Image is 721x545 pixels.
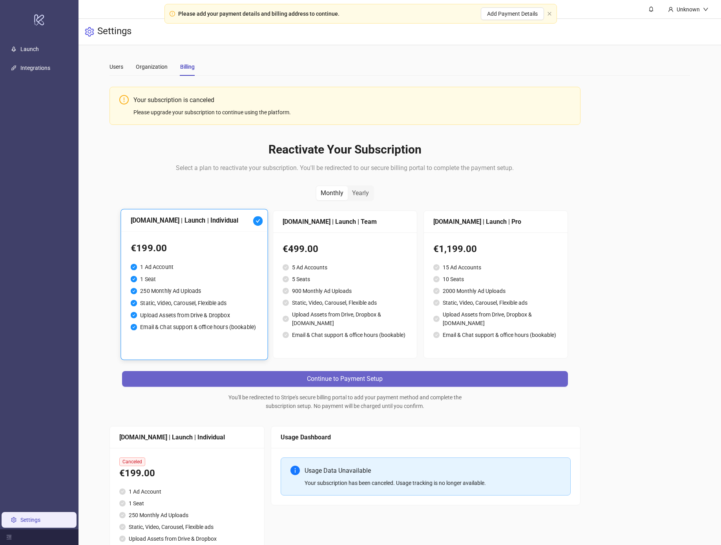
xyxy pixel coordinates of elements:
li: 2000 Monthly Ad Uploads [433,287,558,295]
div: Yearly [348,186,373,200]
div: You'll be redirected to Stripe's secure billing portal to add your payment method and complete th... [227,393,463,410]
span: check-circle [433,264,440,271]
span: check-circle [131,288,137,294]
div: €199.00 [131,241,258,256]
span: check-circle [253,216,263,226]
h2: Reactivate Your Subscription [122,142,568,157]
li: Upload Assets from Drive, Dropbox & [DOMAIN_NAME] [433,310,558,327]
li: Email & Chat support & office hours (bookable) [433,331,558,339]
span: Continue to Payment Setup [307,375,383,382]
div: [DOMAIN_NAME] | Launch | Individual [131,216,258,226]
li: 250 Monthly Ad Uploads [119,511,255,519]
div: Your subscription has been canceled. Usage tracking is no longer available. [305,479,561,487]
span: check-circle [283,332,289,338]
h3: Settings [97,25,131,38]
li: Upload Assets from Drive & Dropbox [131,311,258,319]
li: Email & Chat support & office hours (bookable) [131,323,258,331]
li: Upload Assets from Drive, Dropbox & [DOMAIN_NAME] [283,310,407,327]
div: €499.00 [283,242,407,257]
span: check-circle [119,536,126,542]
span: check-circle [283,276,289,282]
span: check-circle [283,264,289,271]
span: Select a plan to reactivate your subscription. You'll be redirected to our secure billing portal ... [176,164,514,172]
li: 1 Ad Account [131,263,258,271]
li: 1 Seat [119,499,255,508]
span: check-circle [433,316,440,322]
span: check-circle [131,312,137,318]
span: Add Payment Details [487,11,538,17]
li: 10 Seats [433,275,558,283]
div: Your subscription is canceled [133,95,571,105]
div: Please add your payment details and billing address to continue. [178,9,340,18]
span: setting [85,27,94,37]
li: Email & Chat support & office hours (bookable) [283,331,407,339]
span: bell [648,6,654,12]
span: check-circle [131,264,137,270]
li: 15 Ad Accounts [433,263,558,272]
li: 5 Ad Accounts [283,263,407,272]
li: Static, Video, Carousel, Flexible ads [433,298,558,307]
li: Upload Assets from Drive & Dropbox [119,534,255,543]
div: Please upgrade your subscription to continue using the platform. [133,108,571,117]
span: check-circle [119,500,126,507]
span: check-circle [433,300,440,306]
span: check-circle [283,288,289,294]
span: down [703,7,708,12]
div: Unknown [674,5,703,14]
span: check-circle [283,316,289,322]
a: Settings [20,517,40,523]
a: Launch [20,46,39,52]
span: check-circle [433,332,440,338]
div: Billing [180,62,195,71]
li: 900 Monthly Ad Uploads [283,287,407,295]
li: 5 Seats [283,275,407,283]
button: close [547,11,552,16]
div: Organization [136,62,168,71]
div: Usage Dashboard [281,432,571,442]
div: [DOMAIN_NAME] | Launch | Pro [433,217,558,227]
div: Usage Data Unavailable [305,466,561,476]
div: [DOMAIN_NAME] | Launch | Team [283,217,407,227]
span: info-circle [290,466,300,475]
span: exclamation-circle [170,11,175,16]
span: check-circle [433,276,440,282]
div: segmented control [316,185,374,201]
div: [DOMAIN_NAME] | Launch | Individual [119,432,255,442]
span: check-circle [283,300,289,306]
span: menu-fold [6,534,12,540]
span: user [668,7,674,12]
div: €1,199.00 [433,242,558,257]
div: Users [110,62,123,71]
span: check-circle [119,524,126,530]
li: Static, Video, Carousel, Flexible ads [119,523,255,531]
span: exclamation-circle [119,95,129,104]
button: Continue to Payment Setup [122,371,568,387]
span: check-circle [119,488,126,495]
span: check-circle [433,288,440,294]
span: check-circle [131,276,137,282]
li: 1 Seat [131,274,258,283]
span: Canceled [119,457,145,466]
span: check-circle [119,512,126,518]
span: check-circle [131,324,137,330]
li: 1 Ad Account [119,487,255,496]
li: Static, Video, Carousel, Flexible ads [131,299,258,307]
button: Add Payment Details [481,7,544,20]
span: check-circle [131,300,137,306]
li: Static, Video, Carousel, Flexible ads [283,298,407,307]
li: 250 Monthly Ad Uploads [131,287,258,295]
a: Integrations [20,65,50,71]
div: Monthly [316,186,348,200]
div: €199.00 [119,466,255,481]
